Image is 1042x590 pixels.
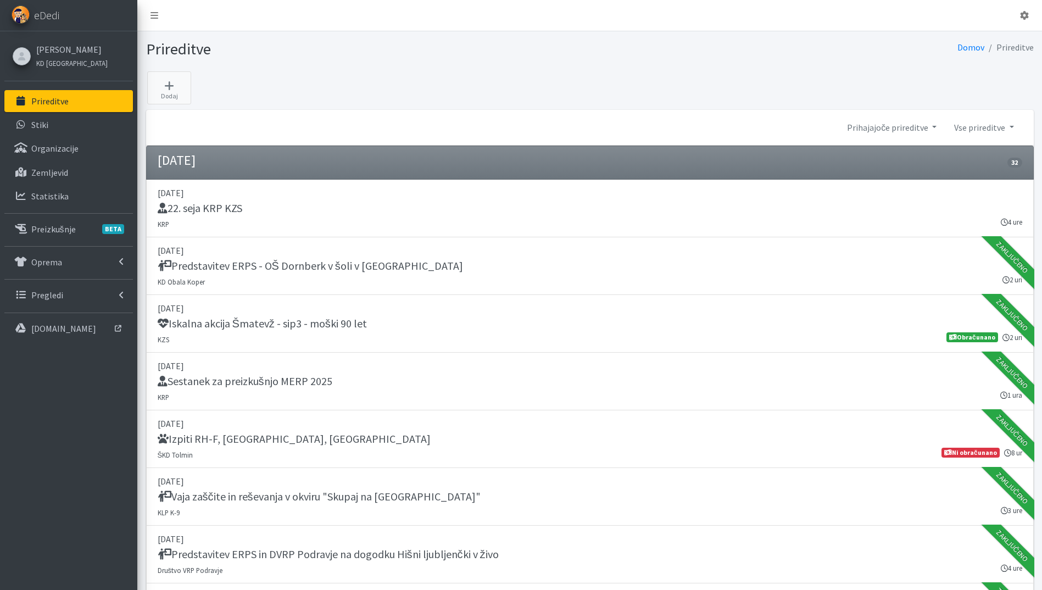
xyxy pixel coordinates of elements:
[158,220,169,229] small: KRP
[31,143,79,154] p: Organizacije
[4,318,133,339] a: [DOMAIN_NAME]
[31,96,69,107] p: Prireditve
[838,116,945,138] a: Prihajajoče prireditve
[146,468,1034,526] a: [DATE] Vaja zaščite in reševanja v okviru "Skupaj na [GEOGRAPHIC_DATA]" KLP K-9 3 ure Zaključeno
[12,5,30,24] img: eDedi
[158,548,499,561] h5: Predstavitev ERPS in DVRP Podravje na dogodku Hišni ljubljenčki v živo
[158,302,1022,315] p: [DATE]
[158,277,205,286] small: KD Obala Koper
[158,450,193,459] small: ŠKD Tolmin
[158,244,1022,257] p: [DATE]
[4,251,133,273] a: Oprema
[158,566,222,575] small: Društvo VRP Podravje
[158,359,1022,372] p: [DATE]
[957,42,984,53] a: Domov
[34,7,59,24] span: eDedi
[158,335,169,344] small: KZS
[1001,217,1022,227] small: 4 ure
[36,59,108,68] small: KD [GEOGRAPHIC_DATA]
[4,218,133,240] a: PreizkušnjeBETA
[31,167,68,178] p: Zemljevid
[4,137,133,159] a: Organizacije
[146,40,586,59] h1: Prireditve
[102,224,124,234] span: BETA
[158,532,1022,546] p: [DATE]
[31,119,48,130] p: Stiki
[146,237,1034,295] a: [DATE] Predstavitev ERPS - OŠ Dornberk v šoli v [GEOGRAPHIC_DATA] KD Obala Koper 2 uri Zaključeno
[158,432,431,446] h5: Izpiti RH-F, [GEOGRAPHIC_DATA], [GEOGRAPHIC_DATA]
[4,162,133,183] a: Zemljevid
[158,186,1022,199] p: [DATE]
[158,508,180,517] small: KLP K-9
[1007,158,1022,168] span: 32
[945,116,1022,138] a: Vse prireditve
[158,153,196,169] h4: [DATE]
[147,71,191,104] a: Dodaj
[158,259,463,272] h5: Predstavitev ERPS - OŠ Dornberk v šoli v [GEOGRAPHIC_DATA]
[941,448,999,458] span: Ni obračunano
[146,526,1034,583] a: [DATE] Predstavitev ERPS in DVRP Podravje na dogodku Hišni ljubljenčki v živo Društvo VRP Podravj...
[4,284,133,306] a: Pregledi
[31,257,62,268] p: Oprema
[36,56,108,69] a: KD [GEOGRAPHIC_DATA]
[146,353,1034,410] a: [DATE] Sestanek za preizkušnjo MERP 2025 KRP 1 ura Zaključeno
[4,114,133,136] a: Stiki
[158,475,1022,488] p: [DATE]
[146,180,1034,237] a: [DATE] 22. seja KRP KZS KRP 4 ure
[4,185,133,207] a: Statistika
[31,290,63,300] p: Pregledi
[31,191,69,202] p: Statistika
[946,332,998,342] span: Obračunano
[146,295,1034,353] a: [DATE] Iskalna akcija Šmatevž - sip3 - moški 90 let KZS 2 uri Obračunano Zaključeno
[36,43,108,56] a: [PERSON_NAME]
[984,40,1034,55] li: Prireditve
[146,410,1034,468] a: [DATE] Izpiti RH-F, [GEOGRAPHIC_DATA], [GEOGRAPHIC_DATA] ŠKD Tolmin 8 ur Ni obračunano Zaključeno
[158,490,481,503] h5: Vaja zaščite in reševanja v okviru "Skupaj na [GEOGRAPHIC_DATA]"
[158,417,1022,430] p: [DATE]
[4,90,133,112] a: Prireditve
[31,224,76,235] p: Preizkušnje
[158,202,242,215] h5: 22. seja KRP KZS
[31,323,96,334] p: [DOMAIN_NAME]
[158,393,169,402] small: KRP
[158,317,367,330] h5: Iskalna akcija Šmatevž - sip3 - moški 90 let
[158,375,332,388] h5: Sestanek za preizkušnjo MERP 2025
